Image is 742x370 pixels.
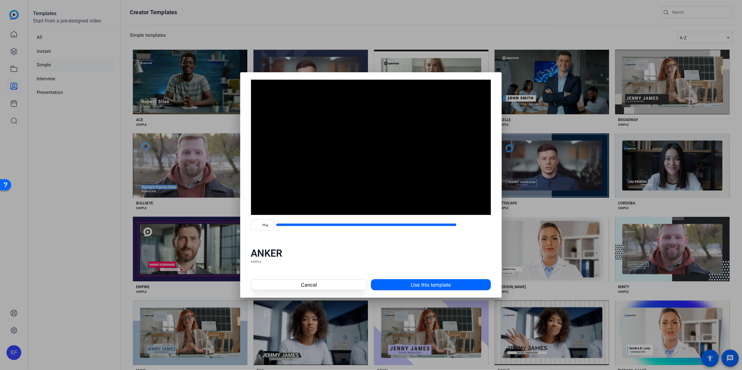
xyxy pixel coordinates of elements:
[411,281,451,288] span: Use this template
[251,247,491,259] div: ANKER
[251,279,367,290] button: Cancel
[301,281,317,288] span: Cancel
[371,279,491,290] button: Use this template
[251,219,274,230] button: Play
[251,259,491,264] div: SIMPLE
[459,217,474,232] button: Mute
[251,80,491,215] div: Video Player
[262,223,268,227] span: Play
[476,217,491,232] button: Fullscreen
